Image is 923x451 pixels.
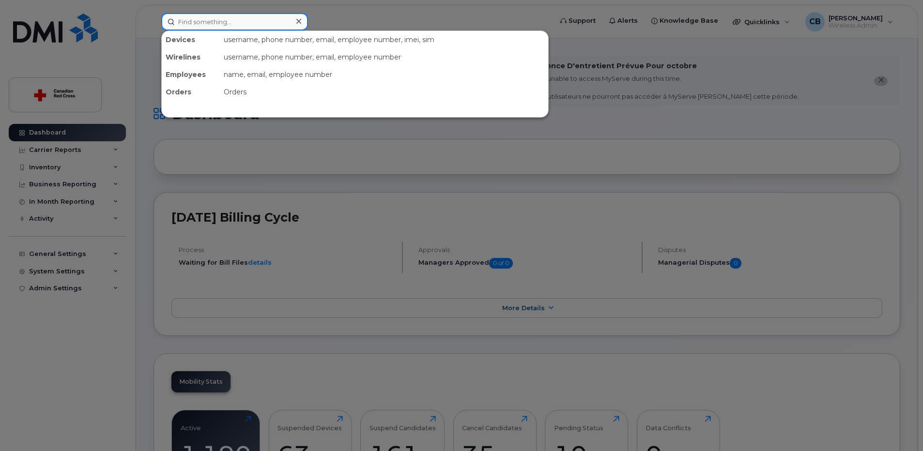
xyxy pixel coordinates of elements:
div: username, phone number, email, employee number [220,48,548,66]
div: Wirelines [162,48,220,66]
div: name, email, employee number [220,66,548,83]
div: Employees [162,66,220,83]
div: Orders [162,83,220,101]
div: username, phone number, email, employee number, imei, sim [220,31,548,48]
div: Devices [162,31,220,48]
div: Orders [220,83,548,101]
